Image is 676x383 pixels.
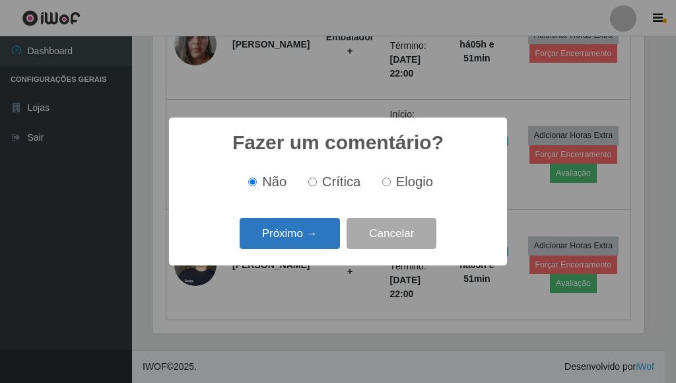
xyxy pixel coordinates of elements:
[232,131,444,155] h2: Fazer um comentário?
[396,174,433,189] span: Elogio
[382,178,391,186] input: Elogio
[322,174,361,189] span: Crítica
[308,178,317,186] input: Crítica
[347,218,436,249] button: Cancelar
[240,218,340,249] button: Próximo →
[262,174,287,189] span: Não
[248,178,257,186] input: Não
